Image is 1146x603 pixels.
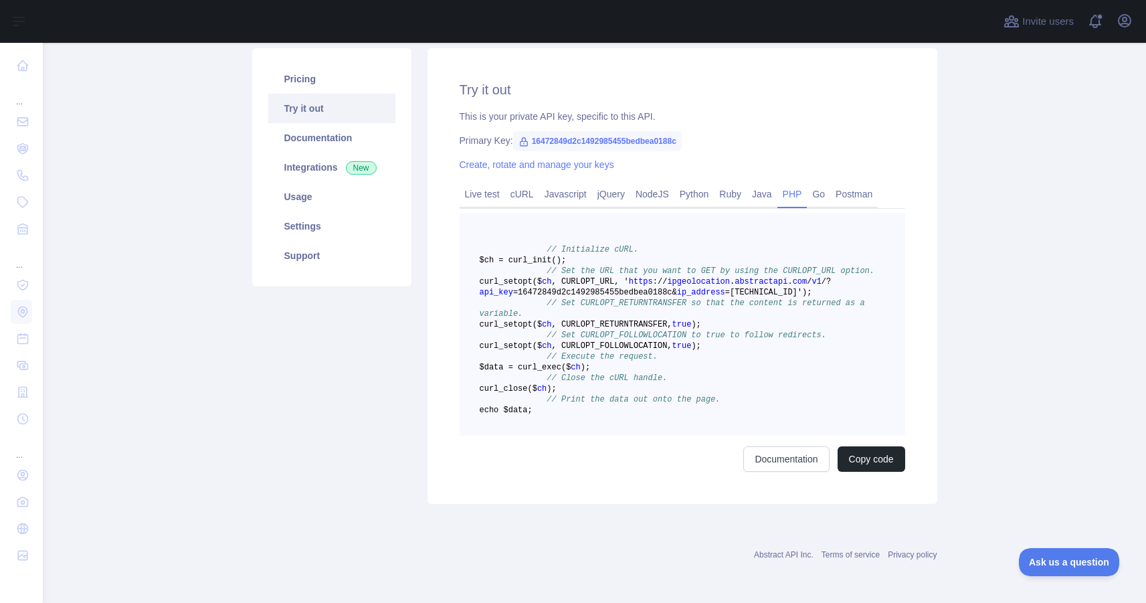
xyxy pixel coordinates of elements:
button: Invite users [1001,11,1076,32]
span: =[TECHNICAL_ID]') [725,288,807,297]
a: Documentation [268,123,395,153]
span: _exec($ [537,363,571,372]
span: _setopt($ [498,341,542,351]
span: , CURLOPT_FOLLOWLOCATION, [552,341,672,351]
a: Create, rotate and manage your keys [460,159,614,170]
span: ; [585,363,590,372]
span: ) [691,341,696,351]
span: ; [696,320,701,329]
span: / [662,277,667,286]
span: v1 [811,277,821,286]
span: ch [537,384,547,394]
div: ... [11,244,32,270]
span: 16472849d2c1492985455bedbea0188c [513,131,682,151]
a: jQuery [592,183,630,205]
span: // Set CURLOPT_FOLLOWLOCATION to true to follow redirects. [547,331,826,340]
span: ch [542,320,551,329]
span: / [658,277,662,286]
a: PHP [777,183,807,205]
span: api_key [480,288,513,297]
span: _setopt($ [498,277,542,286]
span: true [672,320,692,329]
span: , CURLOPT_RETURNTRANSFER, [552,320,672,329]
span: _setopt($ [498,320,542,329]
span: curl [480,320,499,329]
a: Go [807,183,830,205]
span: ) [691,320,696,329]
a: Python [674,183,714,205]
a: Abstract API Inc. [754,550,814,559]
span: . [787,277,792,286]
a: Usage [268,182,395,211]
span: // Execute the request. [547,352,658,361]
span: / [822,277,826,286]
span: ch [571,363,580,372]
span: ) [581,363,585,372]
span: ch [542,341,551,351]
span: // Print the data out onto the page. [547,395,720,404]
a: Java [747,183,777,205]
span: Invite users [1022,14,1074,29]
span: / [807,277,811,286]
span: echo $data; [480,406,533,415]
span: : [653,277,658,286]
a: Settings [268,211,395,241]
div: This is your private API key, specific to this API. [460,110,905,123]
a: Pricing [268,64,395,94]
span: ip_address [677,288,725,297]
div: Primary Key: [460,134,905,147]
a: Javascript [539,183,592,205]
span: curl [480,384,499,394]
a: Support [268,241,395,270]
span: ) [547,384,551,394]
span: abstractapi [735,277,787,286]
span: _close($ [498,384,537,394]
span: curl [480,277,499,286]
span: New [346,161,377,175]
a: Live test [460,183,505,205]
span: ; [561,256,566,265]
span: =16472849d2c1492985455bedbea0188c& [513,288,677,297]
span: ipgeolocation [667,277,730,286]
a: Privacy policy [888,550,937,559]
span: // Initialize cURL. [547,245,638,254]
span: _init() [528,256,561,265]
span: $ch = curl [480,256,528,265]
a: Postman [830,183,878,205]
span: com [793,277,807,286]
span: ch [542,277,551,286]
iframe: Toggle Customer Support [1019,548,1119,576]
span: // Close the cURL handle. [547,373,667,383]
span: ? [826,277,831,286]
a: Try it out [268,94,395,123]
button: Copy code [838,446,905,472]
span: , CURLOPT_URL, ' [552,277,629,286]
span: ; [807,288,811,297]
a: Ruby [714,183,747,205]
span: true [672,341,692,351]
a: Documentation [743,446,829,472]
span: ; [696,341,701,351]
div: ... [11,434,32,460]
a: NodeJS [630,183,674,205]
a: Terms of service [822,550,880,559]
span: . [730,277,735,286]
span: ; [552,384,557,394]
a: Integrations New [268,153,395,182]
span: // Set the URL that you want to GET by using the CURLOPT_URL option. [547,266,874,276]
span: https [629,277,653,286]
span: $data = curl [480,363,537,372]
span: curl [480,341,499,351]
div: ... [11,80,32,107]
h2: Try it out [460,80,905,99]
span: // Set CURLOPT_RETURNTRANSFER so that the content is returned as a variable. [480,298,870,319]
a: cURL [505,183,539,205]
